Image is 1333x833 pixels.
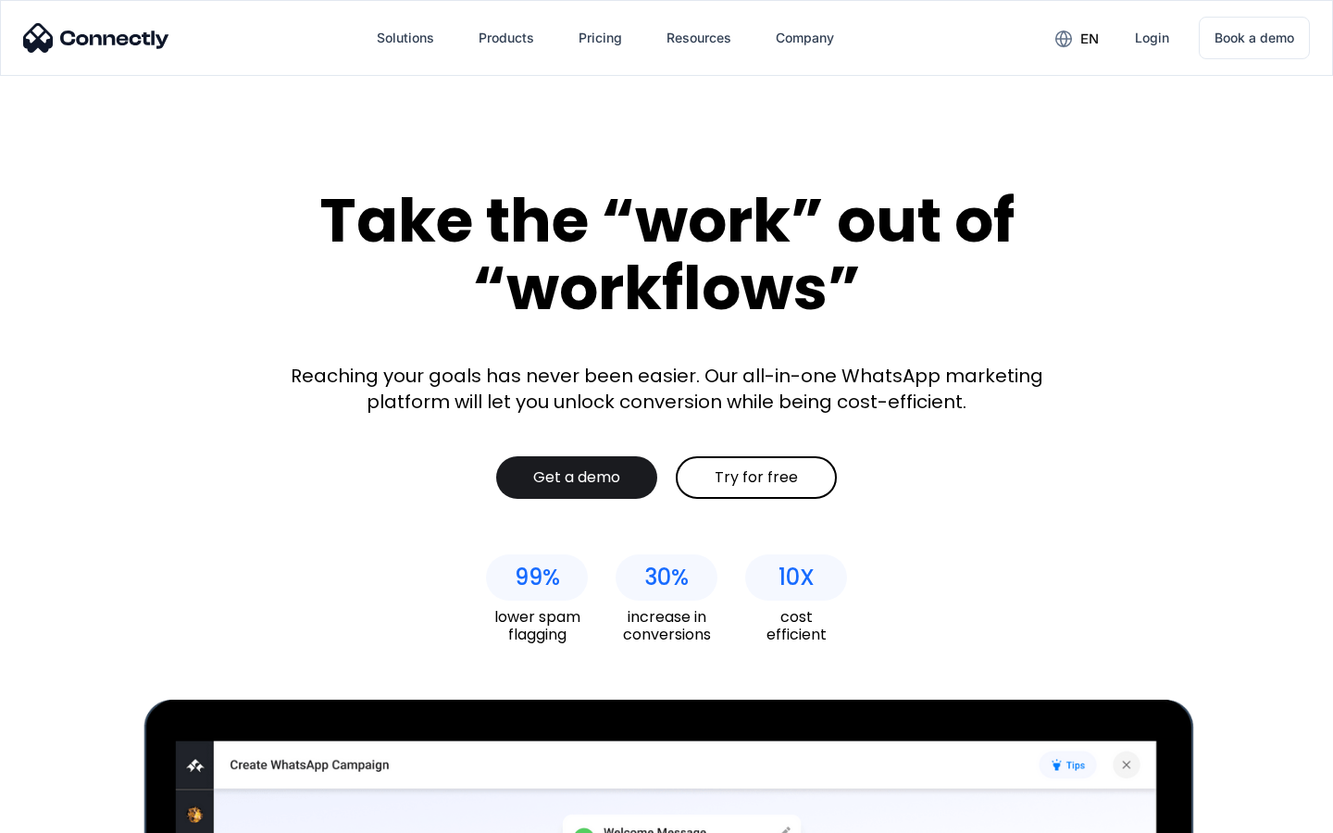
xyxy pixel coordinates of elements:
[515,565,560,591] div: 99%
[776,25,834,51] div: Company
[486,608,588,643] div: lower spam flagging
[715,468,798,487] div: Try for free
[666,25,731,51] div: Resources
[19,801,111,827] aside: Language selected: English
[676,456,837,499] a: Try for free
[1199,17,1310,59] a: Book a demo
[377,25,434,51] div: Solutions
[779,565,815,591] div: 10X
[37,801,111,827] ul: Language list
[644,565,689,591] div: 30%
[1135,25,1169,51] div: Login
[1120,16,1184,60] a: Login
[1080,26,1099,52] div: en
[479,25,534,51] div: Products
[533,468,620,487] div: Get a demo
[564,16,637,60] a: Pricing
[278,363,1055,415] div: Reaching your goals has never been easier. Our all-in-one WhatsApp marketing platform will let yo...
[496,456,657,499] a: Get a demo
[23,23,169,53] img: Connectly Logo
[616,608,717,643] div: increase in conversions
[250,187,1083,321] div: Take the “work” out of “workflows”
[579,25,622,51] div: Pricing
[745,608,847,643] div: cost efficient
